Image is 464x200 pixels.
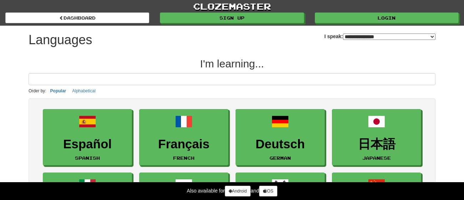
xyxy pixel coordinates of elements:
[324,33,435,40] label: I speak:
[362,155,391,160] small: Japanese
[336,137,417,151] h3: 日本語
[29,58,435,70] h2: I'm learning...
[259,186,277,196] a: iOS
[75,155,100,160] small: Spanish
[269,155,291,160] small: German
[332,109,421,166] a: 日本語Japanese
[315,12,459,23] a: Login
[239,137,321,151] h3: Deutsch
[5,12,149,23] a: dashboard
[47,137,128,151] h3: Español
[29,33,92,47] h1: Languages
[343,34,435,40] select: I speak:
[160,12,304,23] a: Sign up
[225,186,251,196] a: Android
[173,155,195,160] small: French
[43,109,132,166] a: EspañolSpanish
[236,109,325,166] a: DeutschGerman
[143,137,225,151] h3: Français
[70,87,97,95] button: Alphabetical
[48,87,69,95] button: Popular
[29,88,46,93] small: Order by:
[139,109,228,166] a: FrançaisFrench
